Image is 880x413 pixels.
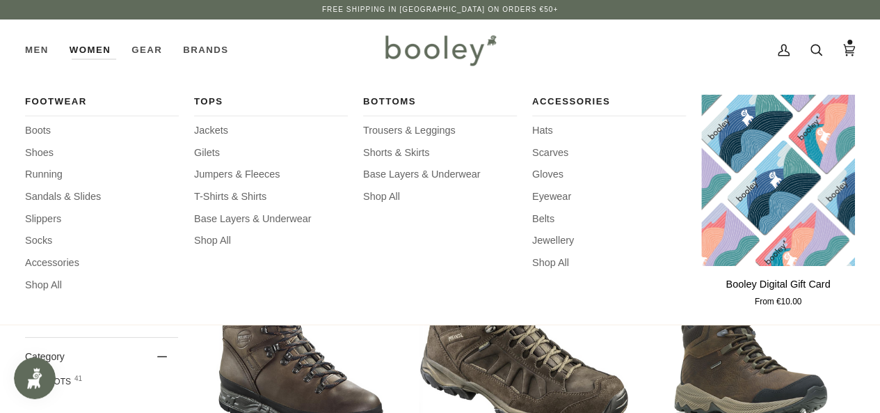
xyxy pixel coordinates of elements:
[701,272,855,309] a: Booley Digital Gift Card
[322,4,558,15] p: Free Shipping in [GEOGRAPHIC_DATA] on Orders €50+
[194,95,348,109] span: Tops
[379,30,501,70] img: Booley
[25,95,179,109] span: Footwear
[532,189,686,205] a: Eyewear
[194,95,348,116] a: Tops
[25,375,75,388] span: Boots
[532,167,686,182] a: Gloves
[183,43,228,57] span: Brands
[25,20,59,81] a: Men
[25,146,179,161] a: Shoes
[59,20,121,81] a: Women
[131,43,162,57] span: Gear
[363,95,517,109] span: Bottoms
[532,146,686,161] a: Scarves
[25,189,179,205] a: Sandals & Slides
[532,123,686,139] a: Hats
[25,278,179,293] a: Shop All
[14,357,56,399] iframe: Button to open loyalty program pop-up
[194,167,348,182] a: Jumpers & Fleeces
[755,296,801,309] span: From €10.00
[25,123,179,139] a: Boots
[25,256,179,271] a: Accessories
[701,95,855,266] a: Booley Digital Gift Card
[363,95,517,116] a: Bottoms
[25,95,179,116] a: Footwear
[194,189,348,205] a: T-Shirts & Shirts
[59,20,121,81] div: Women Footwear Boots Shoes Running Sandals & Slides Slippers Socks Accessories Shop All Tops Jack...
[363,146,517,161] a: Shorts & Skirts
[701,95,855,266] product-grid-item-variant: €10.00
[194,146,348,161] a: Gilets
[121,20,173,81] a: Gear
[194,212,348,227] a: Base Layers & Underwear
[532,95,686,109] span: Accessories
[25,43,49,57] span: Men
[70,43,111,57] span: Women
[726,277,830,293] p: Booley Digital Gift Card
[363,123,517,139] a: Trousers & Leggings
[74,375,82,382] span: 41
[25,233,179,249] a: Socks
[701,95,855,308] product-grid-item: Booley Digital Gift Card
[363,189,517,205] a: Shop All
[363,167,517,182] a: Base Layers & Underwear
[194,233,348,249] a: Shop All
[532,95,686,116] a: Accessories
[25,212,179,227] a: Slippers
[194,123,348,139] a: Jackets
[532,233,686,249] a: Jewellery
[532,256,686,271] a: Shop All
[173,20,239,81] a: Brands
[25,351,65,362] span: Category
[25,167,179,182] a: Running
[532,212,686,227] a: Belts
